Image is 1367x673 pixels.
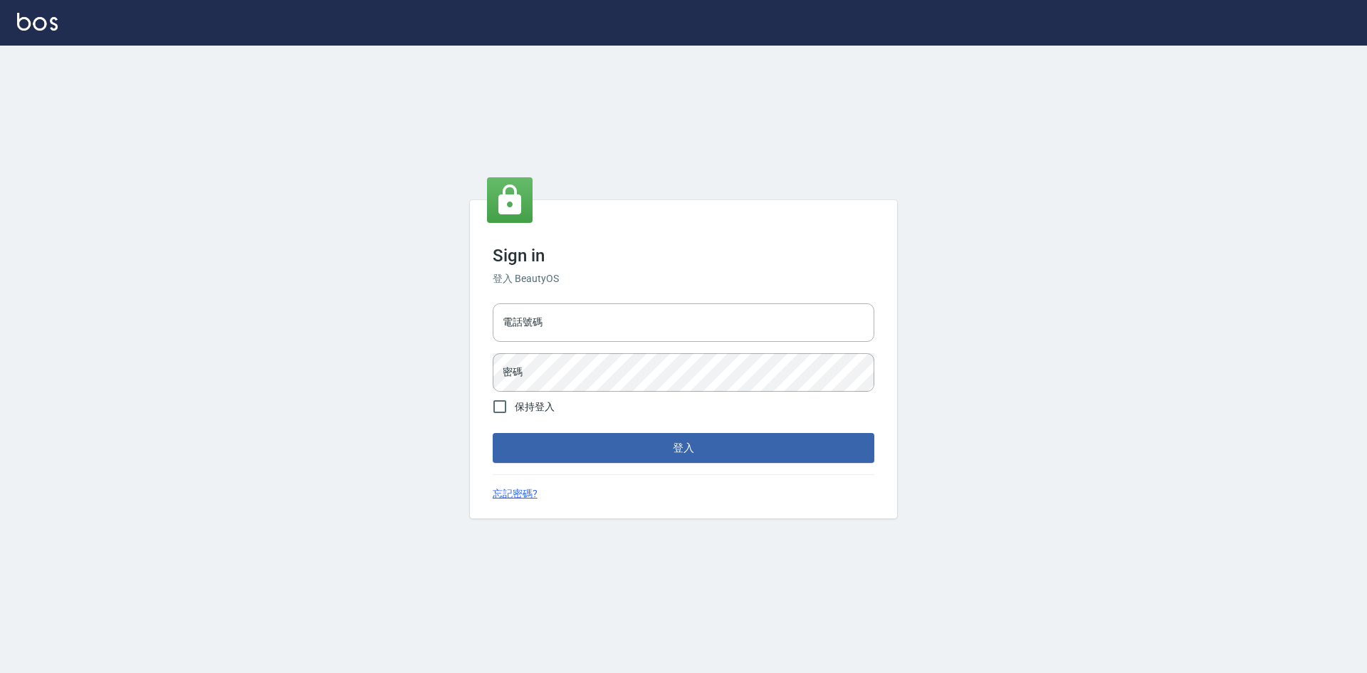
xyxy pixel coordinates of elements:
img: Logo [17,13,58,31]
h3: Sign in [493,246,874,266]
h6: 登入 BeautyOS [493,271,874,286]
a: 忘記密碼? [493,486,538,501]
span: 保持登入 [515,400,555,414]
button: 登入 [493,433,874,463]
